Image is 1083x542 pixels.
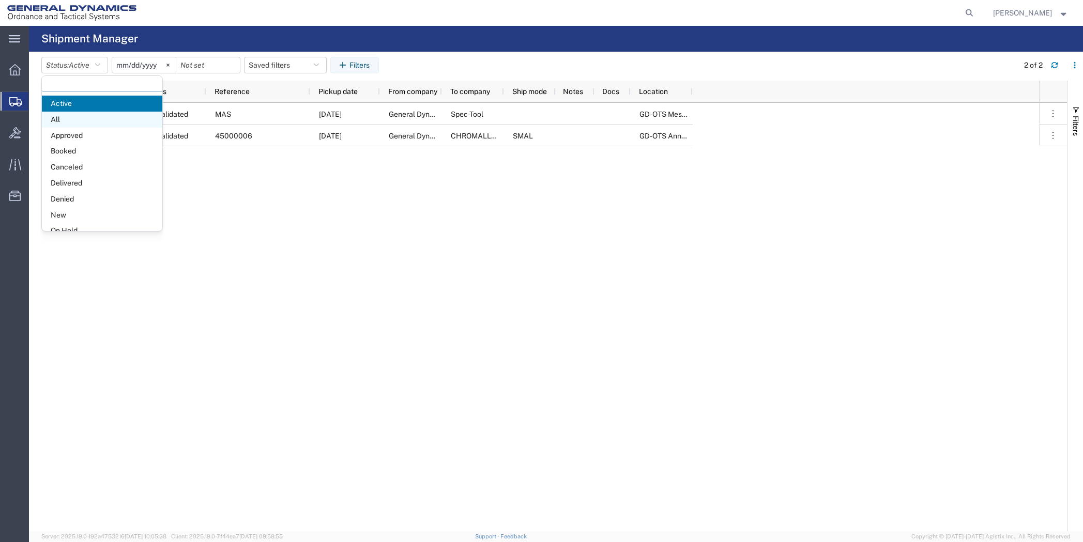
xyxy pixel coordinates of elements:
[388,87,437,96] span: From company
[215,110,231,118] span: MAS
[500,533,527,539] a: Feedback
[42,223,162,239] span: On Hold
[239,533,283,539] span: [DATE] 09:58:55
[42,159,162,175] span: Canceled
[639,132,740,140] span: GD-OTS Anniston (Commerce)
[389,132,467,140] span: General Dynamics - OTS
[993,7,1052,19] span: Mariano Maldonado
[42,96,162,112] span: Active
[993,7,1069,19] button: [PERSON_NAME]
[563,87,583,96] span: Notes
[450,87,490,96] span: To company
[215,87,250,96] span: Reference
[69,61,89,69] span: Active
[176,57,240,73] input: Not set
[389,110,467,118] span: General Dynamics - OTS
[639,87,668,96] span: Location
[602,87,619,96] span: Docs
[319,110,342,118] span: 08/15/2025
[41,26,138,52] h4: Shipment Manager
[42,191,162,207] span: Denied
[42,207,162,223] span: New
[112,57,176,73] input: Not set
[41,533,166,539] span: Server: 2025.19.0-192a4753216
[513,132,533,140] span: SMAL
[42,128,162,144] span: Approved
[318,87,358,96] span: Pickup date
[42,112,162,128] span: All
[157,125,188,147] span: Validated
[1072,116,1080,136] span: Filters
[42,143,162,159] span: Booked
[125,533,166,539] span: [DATE] 10:05:38
[42,175,162,191] span: Delivered
[157,103,188,125] span: Validated
[41,57,108,73] button: Status:Active
[330,57,379,73] button: Filters
[319,132,342,140] span: 08/15/2025
[451,132,576,140] span: CHROMALLOY SAN DIEGO
[1024,60,1043,71] div: 2 of 2
[639,110,698,118] span: GD-OTS Mesquite
[475,533,501,539] a: Support
[7,5,136,21] img: logo
[451,110,483,118] span: Spec-Tool
[215,132,252,140] span: 45000006
[512,87,547,96] span: Ship mode
[911,532,1071,541] span: Copyright © [DATE]-[DATE] Agistix Inc., All Rights Reserved
[244,57,327,73] button: Saved filters
[171,533,283,539] span: Client: 2025.19.0-7f44ea7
